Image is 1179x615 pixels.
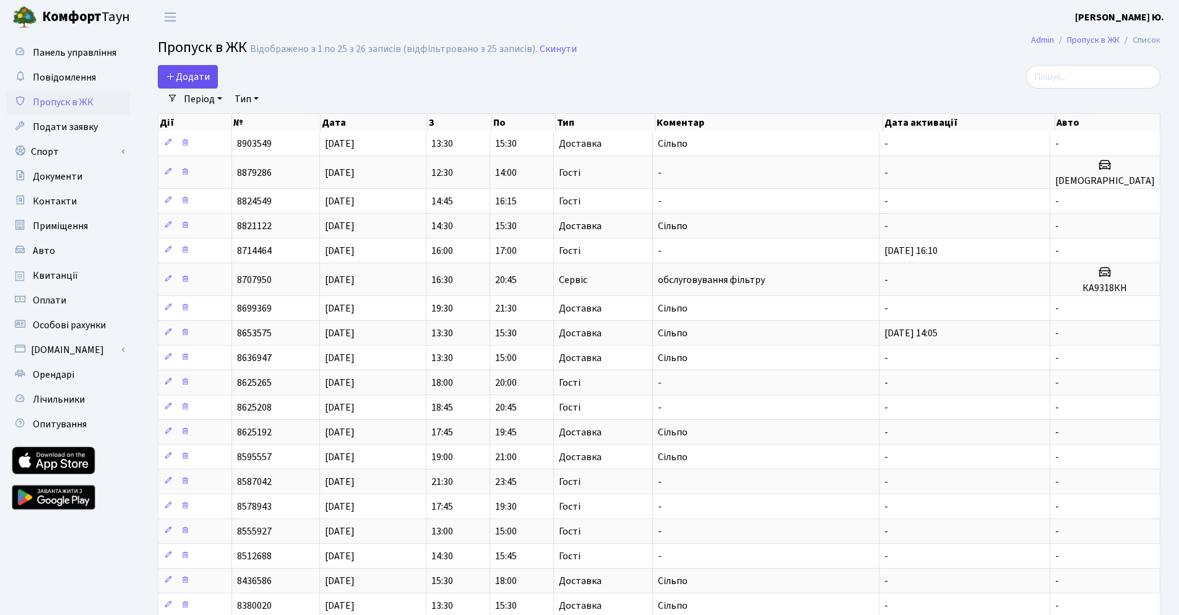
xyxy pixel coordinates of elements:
[6,238,130,263] a: Авто
[431,475,453,489] span: 21:30
[884,425,888,439] span: -
[559,427,602,437] span: Доставка
[495,194,517,208] span: 16:15
[1055,401,1059,414] span: -
[33,170,82,183] span: Документи
[559,139,602,149] span: Доставка
[884,244,938,258] span: [DATE] 16:10
[325,137,355,150] span: [DATE]
[33,368,74,382] span: Орендарі
[495,219,517,233] span: 15:30
[884,450,888,464] span: -
[237,500,272,513] span: 8578943
[495,273,517,287] span: 20:45
[6,288,130,313] a: Оплати
[495,549,517,563] span: 15:45
[237,549,272,563] span: 8512688
[431,351,453,365] span: 13:30
[1013,27,1179,53] nav: breadcrumb
[658,219,688,233] span: Сільпо
[559,576,602,586] span: Доставка
[884,376,888,390] span: -
[658,475,662,489] span: -
[166,70,210,84] span: Додати
[6,65,130,90] a: Повідомлення
[237,302,272,315] span: 8699369
[325,549,355,563] span: [DATE]
[658,599,688,613] span: Сільпо
[559,502,581,512] span: Гості
[158,65,218,89] a: Додати
[237,599,272,613] span: 8380020
[1055,376,1059,390] span: -
[495,137,517,150] span: 15:30
[431,450,453,464] span: 19:00
[237,450,272,464] span: 8595557
[658,166,662,180] span: -
[884,326,938,340] span: [DATE] 14:05
[658,194,662,208] span: -
[431,273,453,287] span: 16:30
[559,601,602,611] span: Доставка
[237,244,272,258] span: 8714464
[431,549,453,563] span: 14:30
[6,40,130,65] a: Панель управління
[540,43,577,55] a: Скинути
[237,475,272,489] span: 8587042
[230,89,264,110] a: Тип
[1055,574,1059,588] span: -
[325,166,355,180] span: [DATE]
[42,7,130,28] span: Таун
[559,246,581,256] span: Гості
[6,412,130,437] a: Опитування
[6,189,130,214] a: Контакти
[1055,450,1059,464] span: -
[884,401,888,414] span: -
[495,351,517,365] span: 15:00
[655,114,883,131] th: Коментар
[431,401,453,414] span: 18:45
[884,351,888,365] span: -
[42,7,101,27] b: Комфорт
[658,273,765,287] span: обслуговування фільтру
[325,450,355,464] span: [DATE]
[33,194,77,208] span: Контакти
[325,475,355,489] span: [DATE]
[237,219,272,233] span: 8821122
[431,500,453,513] span: 17:45
[884,475,888,489] span: -
[495,475,517,489] span: 23:45
[1055,219,1059,233] span: -
[1055,175,1155,187] h5: [DEMOGRAPHIC_DATA]
[237,574,272,588] span: 8436586
[1026,65,1160,89] input: Пошук...
[559,526,581,536] span: Гості
[6,90,130,115] a: Пропуск в ЖК
[431,525,453,538] span: 13:00
[559,551,581,561] span: Гості
[1055,326,1059,340] span: -
[559,221,602,231] span: Доставка
[884,273,888,287] span: -
[237,194,272,208] span: 8824549
[325,401,355,414] span: [DATE]
[1055,500,1059,513] span: -
[559,196,581,206] span: Гості
[559,275,587,285] span: Сервіс
[495,376,517,390] span: 20:00
[658,137,688,150] span: Сільпо
[1055,302,1059,315] span: -
[884,219,888,233] span: -
[884,194,888,208] span: -
[658,351,688,365] span: Сільпо
[237,376,272,390] span: 8625265
[559,353,602,363] span: Доставка
[1055,599,1059,613] span: -
[1055,475,1059,489] span: -
[1075,11,1164,24] b: [PERSON_NAME] Ю.
[883,114,1055,131] th: Дата активації
[884,574,888,588] span: -
[1055,425,1059,439] span: -
[12,5,37,30] img: logo.png
[495,500,517,513] span: 19:30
